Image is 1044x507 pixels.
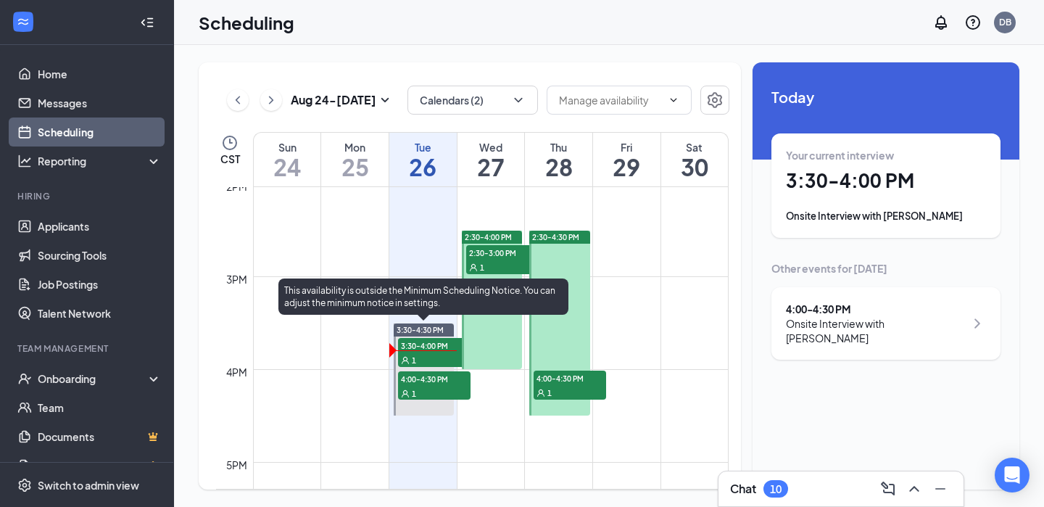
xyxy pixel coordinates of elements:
h1: 24 [254,154,320,179]
svg: Notifications [932,14,950,31]
div: 4pm [223,364,250,380]
span: 1 [547,388,552,398]
div: Open Intercom Messenger [995,458,1029,492]
svg: QuestionInfo [964,14,982,31]
a: Team [38,393,162,422]
a: Messages [38,88,162,118]
button: Minimize [929,477,952,500]
div: Team Management [17,342,159,355]
div: Sat [661,140,728,154]
span: CST [220,152,240,166]
svg: Minimize [932,480,949,498]
span: 2:30-4:30 PM [532,232,579,242]
h3: Aug 24 - [DATE] [291,92,376,108]
a: Home [38,59,162,88]
a: August 24, 2025 [254,133,320,186]
a: August 25, 2025 [321,133,389,186]
svg: WorkstreamLogo [16,15,30,29]
a: August 28, 2025 [525,133,592,186]
div: Fri [593,140,660,154]
svg: User [401,356,410,365]
svg: ComposeMessage [879,480,897,498]
div: 10 [770,483,782,495]
div: Wed [457,140,525,154]
svg: ChevronUp [906,480,923,498]
a: Applicants [38,212,162,241]
h3: Chat [730,481,756,497]
svg: User [469,263,478,272]
button: Settings [700,86,729,115]
svg: ChevronDown [668,94,679,106]
div: Sun [254,140,320,154]
h1: 3:30 - 4:00 PM [786,168,986,193]
a: August 27, 2025 [457,133,525,186]
svg: SmallChevronDown [376,91,394,109]
h1: 27 [457,154,525,179]
a: Job Postings [38,270,162,299]
svg: ChevronRight [264,91,278,109]
span: 1 [412,389,416,399]
div: Hiring [17,190,159,202]
button: ChevronUp [903,477,926,500]
span: 4:00-4:30 PM [398,371,471,386]
span: 1 [412,355,416,366]
h1: 26 [389,154,457,179]
button: ChevronRight [260,89,282,111]
h1: Scheduling [199,10,294,35]
div: Reporting [38,154,162,168]
button: ComposeMessage [877,477,900,500]
a: August 26, 2025 [389,133,457,186]
svg: ChevronDown [511,93,526,107]
div: Thu [525,140,592,154]
div: DB [999,16,1011,28]
svg: User [401,389,410,398]
div: Other events for [DATE] [771,261,1000,276]
div: Onsite Interview with [PERSON_NAME] [786,316,965,345]
svg: Settings [706,91,724,109]
a: August 29, 2025 [593,133,660,186]
div: This availability is outside the Minimum Scheduling Notice. You can adjust the minimum notice in ... [278,279,568,315]
a: Scheduling [38,118,162,147]
span: 2:30-4:00 PM [465,232,512,242]
div: 4:00 - 4:30 PM [786,302,965,316]
svg: Clock [221,134,239,152]
div: Onsite Interview with [PERSON_NAME] [786,209,986,223]
a: Talent Network [38,299,162,328]
a: August 30, 2025 [661,133,728,186]
h1: 25 [321,154,389,179]
span: 1 [480,263,484,273]
div: Switch to admin view [38,478,139,492]
span: 2:30-3:00 PM [466,245,539,260]
svg: ChevronLeft [231,91,245,109]
svg: User [536,389,545,397]
svg: UserCheck [17,371,32,386]
h1: 28 [525,154,592,179]
div: Your current interview [786,148,986,162]
div: Onboarding [38,371,149,386]
button: ChevronLeft [227,89,249,111]
svg: Collapse [140,15,154,30]
button: Calendars (2)ChevronDown [407,86,538,115]
span: 3:30-4:00 PM [398,338,471,353]
a: Sourcing Tools [38,241,162,270]
h1: 29 [593,154,660,179]
span: 4:00-4:30 PM [534,371,606,385]
div: Tue [389,140,457,154]
svg: Settings [17,478,32,492]
svg: Analysis [17,154,32,168]
svg: ChevronRight [969,315,986,332]
div: 5pm [223,457,250,473]
input: Manage availability [559,92,662,108]
a: SurveysCrown [38,451,162,480]
a: DocumentsCrown [38,422,162,451]
span: 3:30-4:30 PM [397,325,444,335]
span: Today [771,86,1000,108]
div: 3pm [223,271,250,287]
div: Mon [321,140,389,154]
h1: 30 [661,154,728,179]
